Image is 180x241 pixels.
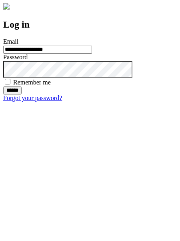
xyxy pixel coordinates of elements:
label: Remember me [13,79,51,86]
label: Email [3,38,18,45]
label: Password [3,54,28,60]
img: logo-4e3dc11c47720685a147b03b5a06dd966a58ff35d612b21f08c02c0306f2b779.png [3,3,10,10]
h2: Log in [3,19,177,30]
a: Forgot your password? [3,94,62,101]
